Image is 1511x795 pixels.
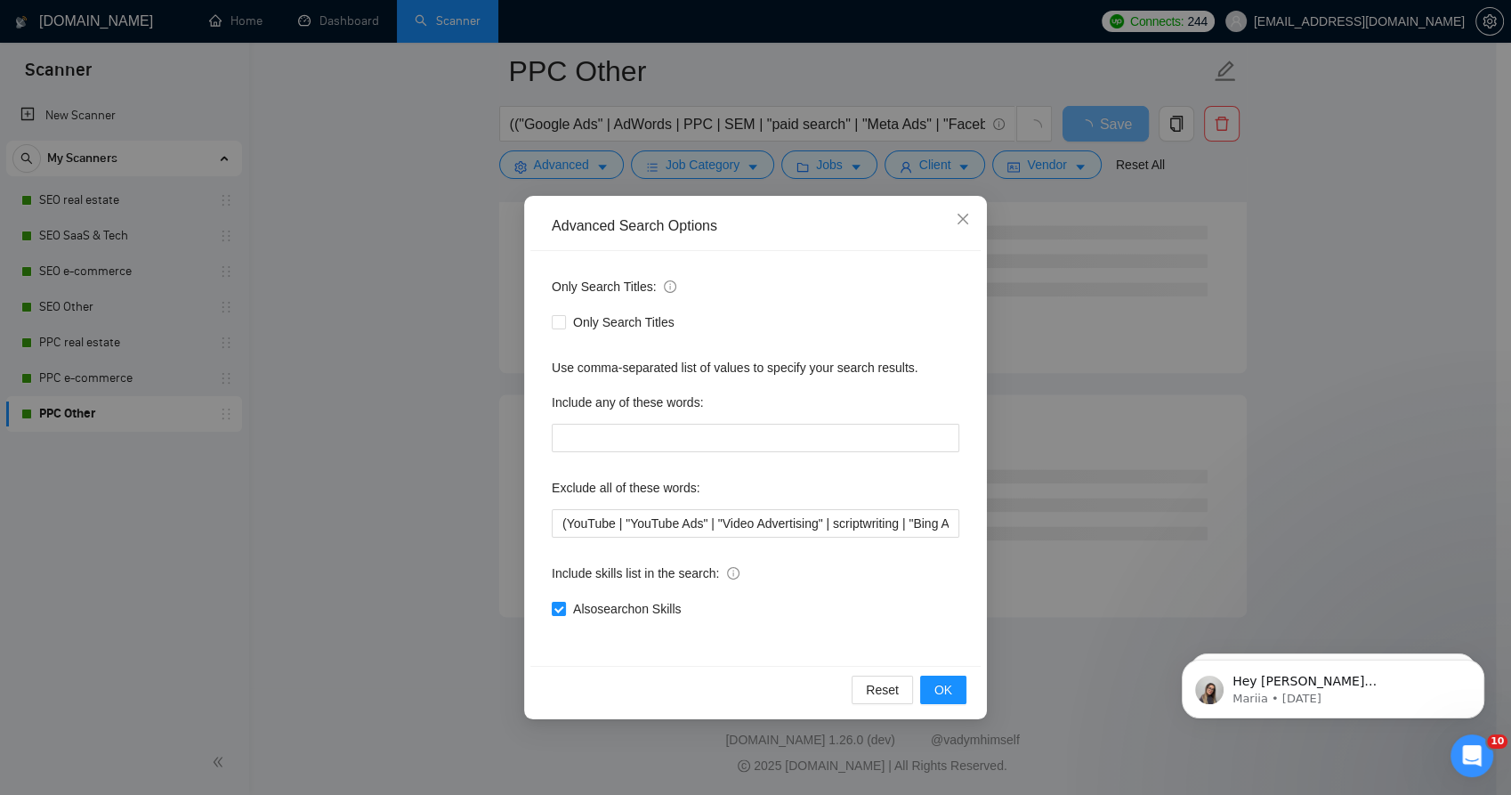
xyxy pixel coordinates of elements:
[552,216,959,236] div: Advanced Search Options
[552,277,676,296] span: Only Search Titles:
[566,599,688,619] span: Also search on Skills
[939,196,987,244] button: Close
[727,567,739,580] span: info-circle
[1450,734,1493,777] iframe: Intercom live chat
[566,312,682,332] span: Only Search Titles
[1487,734,1507,749] span: 10
[552,564,739,583] span: Include skills list in the search:
[552,358,959,377] div: Use comma-separated list of values to specify your search results.
[920,676,966,704] button: OK
[956,212,970,226] span: close
[1155,622,1511,747] iframe: Intercom notifications message
[552,474,700,502] label: Exclude all of these words:
[664,280,676,293] span: info-circle
[934,680,952,700] span: OK
[852,676,913,704] button: Reset
[866,680,899,700] span: Reset
[552,388,703,417] label: Include any of these words:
